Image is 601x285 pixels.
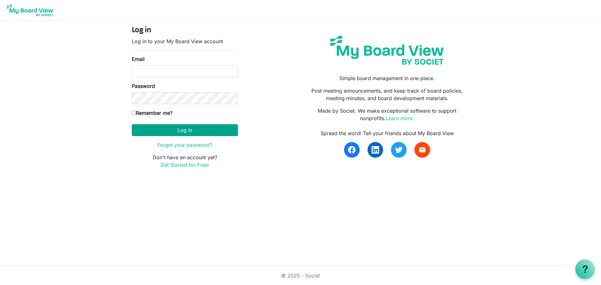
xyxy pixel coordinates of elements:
a: email [414,142,430,158]
a: Learn more. [386,115,414,121]
img: facebook.svg [348,146,356,154]
a: © 2025 - Societ [281,272,320,279]
p: Don't have an account yet? [132,154,238,169]
p: Simple board management in one place. [305,74,469,82]
span: email [419,146,426,154]
img: My Board View Logo [5,3,55,18]
h4: Log in [132,26,238,35]
label: Email [132,55,145,63]
label: Remember me? [132,109,172,117]
button: Log in [132,124,238,136]
img: linkedin.svg [372,146,379,154]
p: Made by Societ. We make exceptional software to support nonprofits. [305,107,469,122]
a: Forgot your password? [157,142,212,148]
p: Post meeting announcements, and keep track of board policies, meeting minutes, and board developm... [305,87,469,102]
div: Spread the word! Tell your friends about My Board View [305,130,469,137]
label: Password [132,82,155,90]
p: Log in to your My Board View account [132,38,238,45]
img: my-board-view-societ.svg [326,31,449,69]
img: twitter.svg [395,146,403,154]
a: Get Started for Free! [161,162,209,168]
input: Remember me? [132,111,136,115]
